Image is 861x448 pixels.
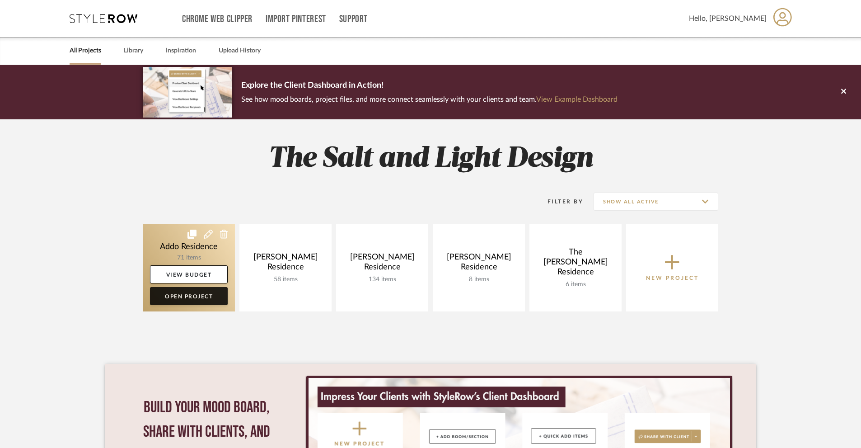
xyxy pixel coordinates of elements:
div: Filter By [536,197,583,206]
img: d5d033c5-7b12-40c2-a960-1ecee1989c38.png [143,67,232,117]
a: Inspiration [166,45,196,57]
a: All Projects [70,45,101,57]
a: View Budget [150,265,228,283]
a: Support [339,15,368,23]
button: New Project [626,224,718,311]
div: 134 items [343,276,421,283]
h2: The Salt and Light Design [105,142,756,176]
a: Open Project [150,287,228,305]
p: New Project [646,274,699,283]
div: 6 items [537,281,614,288]
a: Library [124,45,143,57]
div: [PERSON_NAME] Residence [247,252,324,276]
div: The [PERSON_NAME] Residence [537,247,614,281]
div: 8 items [440,276,518,283]
a: Upload History [219,45,261,57]
div: [PERSON_NAME] Residence [440,252,518,276]
span: Hello, [PERSON_NAME] [689,13,767,24]
div: 58 items [247,276,324,283]
a: Import Pinterest [266,15,326,23]
a: View Example Dashboard [536,96,618,103]
div: [PERSON_NAME] Residence [343,252,421,276]
p: Explore the Client Dashboard in Action! [241,79,618,93]
a: Chrome Web Clipper [182,15,253,23]
p: See how mood boards, project files, and more connect seamlessly with your clients and team. [241,93,618,106]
